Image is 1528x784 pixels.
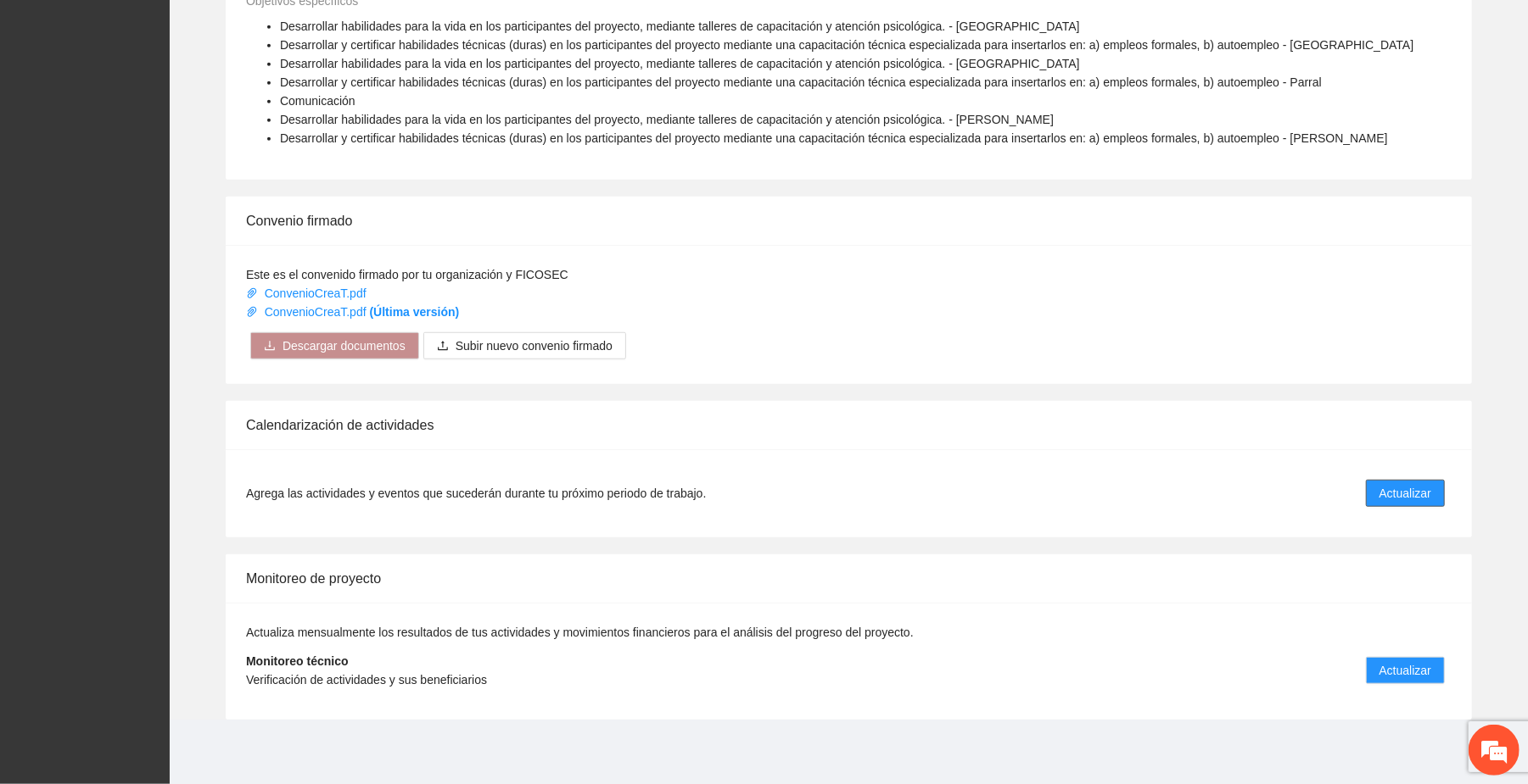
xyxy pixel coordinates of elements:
span: upload [437,340,449,353]
a: ConvenioCreaT.pdf [246,305,459,319]
div: Monitoreo de proyecto [246,554,1452,603]
span: Comunicación [280,94,355,108]
button: uploadSubir nuevo convenio firmado [423,332,626,359]
span: Desarrollar habilidades para la vida en los participantes del proyecto, mediante talleres de capa... [280,57,1080,70]
span: Desarrollar y certificar habilidades técnicas (duras) en los participantes del proyecto mediante ... [280,38,1413,52]
span: Desarrollar y certificar habilidades técnicas (duras) en los participantes del proyecto mediante ... [280,75,1322,89]
span: Actualizar [1380,484,1431,503]
span: Actualiza mensualmente los resultados de tus actividades y movimientos financieros para el anális... [246,626,914,639]
textarea: Escriba su mensaje y pulse “Intro” [8,463,323,522]
button: Actualizar [1366,657,1445,684]
span: Desarrollar habilidades para la vida en los participantes del proyecto, mediante talleres de capa... [280,19,1080,33]
span: Actualizar [1380,661,1431,680]
span: uploadSubir nuevo convenio firmado [423,339,626,353]
strong: Monitoreo técnico [246,654,349,668]
div: Convenio firmado [246,197,1452,245]
span: download [264,340,276,353]
a: ConvenioCreaT.pdf [246,286,370,300]
div: Calendarización de actividades [246,401,1452,449]
span: Este es el convenido firmado por tu organización y FICOSEC [246,268,568,281]
button: downloadDescargar documentos [250,332,419,359]
span: paper-clip [246,306,258,318]
span: Agrega las actividades y eventos que sucederán durante tu próximo periodo de trabajo. [246,484,706,503]
span: Desarrollar y certificar habilidades técnicas (duras) en los participantes del proyecto mediante ... [280,131,1388,145]
div: Chatee con nosotros ahora [88,86,285,108]
span: paper-clip [246,287,258,299]
span: Descargar documentos [283,336,406,355]
span: Desarrollar habilidades para la vida en los participantes del proyecto, mediante talleres de capa... [280,113,1054,126]
strong: (Última versión) [370,305,460,319]
span: Subir nuevo convenio firmado [456,336,613,355]
span: Verificación de actividades y sus beneficiarios [246,673,487,687]
span: Estamos en línea. [98,226,234,398]
div: Minimizar ventana de chat en vivo [278,8,319,49]
button: Actualizar [1366,480,1445,507]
